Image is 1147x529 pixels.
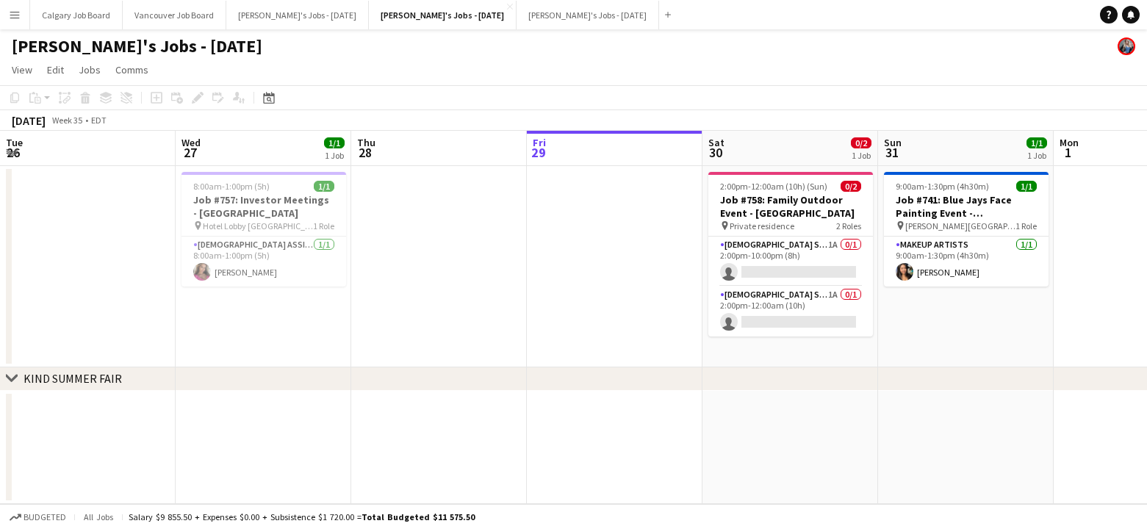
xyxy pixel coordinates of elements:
[324,137,345,148] span: 1/1
[181,193,346,220] h3: Job #757: Investor Meetings - [GEOGRAPHIC_DATA]
[81,511,116,522] span: All jobs
[708,172,873,337] app-job-card: 2:00pm-12:00am (10h) (Sun)0/2Job #758: Family Outdoor Event - [GEOGRAPHIC_DATA] Private residence...
[884,136,902,149] span: Sun
[852,150,871,161] div: 1 Job
[181,237,346,287] app-card-role: [DEMOGRAPHIC_DATA] Assistant1/18:00am-1:00pm (5h)[PERSON_NAME]
[30,1,123,29] button: Calgary Job Board
[325,150,344,161] div: 1 Job
[355,144,375,161] span: 28
[47,63,64,76] span: Edit
[357,136,375,149] span: Thu
[91,115,107,126] div: EDT
[882,144,902,161] span: 31
[1057,144,1079,161] span: 1
[41,60,70,79] a: Edit
[6,60,38,79] a: View
[706,144,724,161] span: 30
[1016,181,1037,192] span: 1/1
[905,220,1015,231] span: [PERSON_NAME][GEOGRAPHIC_DATA] - Gate 7
[12,113,46,128] div: [DATE]
[24,371,122,386] div: KIND SUMMER FAIR
[708,237,873,287] app-card-role: [DEMOGRAPHIC_DATA] Server1A0/12:00pm-10:00pm (8h)
[1060,136,1079,149] span: Mon
[12,35,262,57] h1: [PERSON_NAME]'s Jobs - [DATE]
[115,63,148,76] span: Comms
[896,181,989,192] span: 9:00am-1:30pm (4h30m)
[720,181,827,192] span: 2:00pm-12:00am (10h) (Sun)
[884,172,1049,287] app-job-card: 9:00am-1:30pm (4h30m)1/1Job #741: Blue Jays Face Painting Event - [GEOGRAPHIC_DATA] [PERSON_NAME]...
[851,137,871,148] span: 0/2
[1027,150,1046,161] div: 1 Job
[24,512,66,522] span: Budgeted
[884,193,1049,220] h3: Job #741: Blue Jays Face Painting Event - [GEOGRAPHIC_DATA]
[1026,137,1047,148] span: 1/1
[48,115,85,126] span: Week 35
[708,287,873,337] app-card-role: [DEMOGRAPHIC_DATA] Server1A0/12:00pm-12:00am (10h)
[7,509,68,525] button: Budgeted
[314,181,334,192] span: 1/1
[362,511,475,522] span: Total Budgeted $11 575.50
[4,144,23,161] span: 26
[12,63,32,76] span: View
[193,181,270,192] span: 8:00am-1:00pm (5h)
[1015,220,1037,231] span: 1 Role
[708,193,873,220] h3: Job #758: Family Outdoor Event - [GEOGRAPHIC_DATA]
[79,63,101,76] span: Jobs
[708,136,724,149] span: Sat
[517,1,659,29] button: [PERSON_NAME]'s Jobs - [DATE]
[181,172,346,287] app-job-card: 8:00am-1:00pm (5h)1/1Job #757: Investor Meetings - [GEOGRAPHIC_DATA] Hotel Lobby [GEOGRAPHIC_DATA...
[313,220,334,231] span: 1 Role
[73,60,107,79] a: Jobs
[181,136,201,149] span: Wed
[226,1,369,29] button: [PERSON_NAME]'s Jobs - [DATE]
[129,511,475,522] div: Salary $9 855.50 + Expenses $0.00 + Subsistence $1 720.00 =
[841,181,861,192] span: 0/2
[179,144,201,161] span: 27
[6,136,23,149] span: Tue
[884,237,1049,287] app-card-role: Makeup Artists1/19:00am-1:30pm (4h30m)[PERSON_NAME]
[109,60,154,79] a: Comms
[730,220,794,231] span: Private residence
[1118,37,1135,55] app-user-avatar: Kirsten Visima Pearson
[533,136,546,149] span: Fri
[836,220,861,231] span: 2 Roles
[203,220,313,231] span: Hotel Lobby [GEOGRAPHIC_DATA], [STREET_ADDRESS]
[123,1,226,29] button: Vancouver Job Board
[531,144,546,161] span: 29
[369,1,517,29] button: [PERSON_NAME]'s Jobs - [DATE]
